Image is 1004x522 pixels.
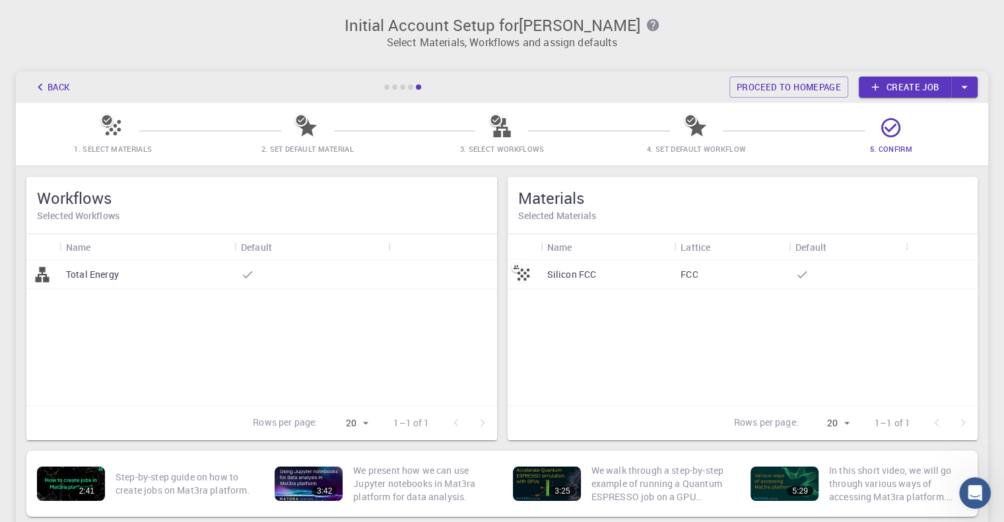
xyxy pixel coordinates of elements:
p: Silicon FCC [547,268,597,281]
div: Default [795,234,826,260]
a: 5:29In this short video, we will go through various ways of accessing Mat3ra platform. There are ... [745,456,972,511]
button: Back [26,77,77,98]
p: FCC [681,268,698,281]
div: 20 [323,414,372,433]
div: Default [789,234,906,260]
div: Lattice [674,234,789,260]
span: 2. Set Default Material [261,144,354,154]
h5: Workflows [37,187,486,209]
a: 3:42We present how we can use Jupyter notebooks in Mat3ra platform for data analysis. [269,456,496,511]
p: Select Materials, Workflows and assign defaults [24,34,980,50]
div: Icon [26,234,59,260]
a: Proceed to homepage [729,77,848,98]
p: In this short video, we will go through various ways of accessing Mat3ra platform. There are thre... [829,464,967,504]
p: Step-by-step guide on how to create jobs on Mat3ra platform. [116,471,253,497]
span: 1. Select Materials [74,144,152,154]
div: Default [234,234,388,260]
a: 3:25We walk through a step-by-step example of running a Quantum ESPRESSO job on a GPU enabled nod... [508,456,735,511]
p: Rows per page: [734,416,799,431]
h6: Selected Workflows [37,209,486,223]
button: Sort [572,236,593,257]
span: 3. Select Workflows [459,144,544,154]
div: 2:41 [74,486,100,496]
div: Icon [508,234,541,260]
div: 20 [804,414,853,433]
h5: Materials [518,187,968,209]
span: Support [26,9,74,21]
button: Sort [826,236,848,257]
div: Name [59,234,234,260]
button: Sort [272,236,293,257]
div: 3:42 [312,486,337,496]
span: 4. Set Default Workflow [647,144,746,154]
iframe: Intercom live chat [959,477,991,509]
p: 1–1 of 1 [393,416,429,430]
p: Total Energy [66,268,119,281]
p: 1–1 of 1 [875,416,910,430]
h3: Initial Account Setup for [PERSON_NAME] [24,16,980,34]
div: Lattice [681,234,710,260]
div: 3:25 [549,486,575,496]
button: Sort [710,236,731,257]
div: Name [547,234,572,260]
p: Rows per page: [253,416,318,431]
span: 5. Confirm [870,144,912,154]
p: We walk through a step-by-step example of running a Quantum ESPRESSO job on a GPU enabled node. W... [591,464,729,504]
a: Create job [859,77,951,98]
div: 5:29 [787,486,813,496]
h6: Selected Materials [518,209,968,223]
a: 2:41Step-by-step guide on how to create jobs on Mat3ra platform. [32,456,259,511]
div: Name [66,234,91,260]
div: Name [541,234,675,260]
div: Default [241,234,272,260]
button: Sort [91,236,112,257]
p: We present how we can use Jupyter notebooks in Mat3ra platform for data analysis. [353,464,491,504]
